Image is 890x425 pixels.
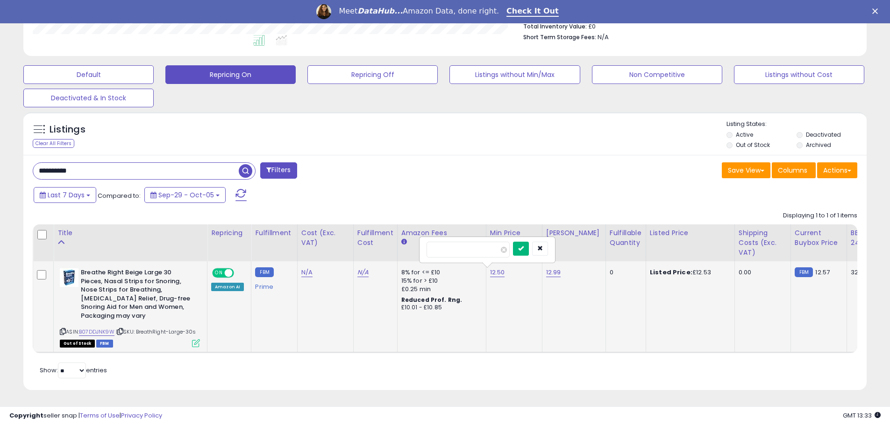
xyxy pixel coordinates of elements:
label: Deactivated [806,131,841,139]
span: N/A [598,33,609,42]
div: [PERSON_NAME] [546,228,602,238]
a: Terms of Use [80,411,120,420]
div: £12.53 [650,268,727,277]
a: N/A [301,268,313,277]
p: Listing States: [726,120,867,129]
label: Active [736,131,753,139]
button: Listings without Min/Max [449,65,580,84]
label: Out of Stock [736,141,770,149]
span: Columns [778,166,807,175]
small: FBM [255,267,273,277]
strong: Copyright [9,411,43,420]
div: Title [57,228,203,238]
button: Default [23,65,154,84]
button: Listings without Cost [734,65,864,84]
span: Compared to: [98,191,141,200]
button: Filters [260,162,297,179]
div: Clear All Filters [33,139,74,148]
a: B07DDJNK9W [79,328,114,336]
span: OFF [233,269,248,277]
a: Check It Out [506,7,559,17]
span: Sep-29 - Oct-05 [158,190,214,200]
a: 12.50 [490,268,505,277]
div: Min Price [490,228,538,238]
div: Current Buybox Price [795,228,843,248]
span: 2025-10-13 13:33 GMT [843,411,881,420]
b: Total Inventory Value: [523,22,587,30]
div: 0.00 [739,268,783,277]
div: Fulfillment Cost [357,228,393,248]
div: 8% for <= £10 [401,268,479,277]
span: FBM [96,340,113,348]
h5: Listings [50,123,85,136]
img: 41UvV7tgRUL._SL40_.jpg [60,268,78,287]
b: Listed Price: [650,268,692,277]
div: Fulfillment [255,228,293,238]
img: Profile image for Georgie [316,4,331,19]
div: Prime [255,279,290,291]
b: Reduced Prof. Rng. [401,296,463,304]
div: Fulfillable Quantity [610,228,642,248]
small: Amazon Fees. [401,238,407,246]
i: DataHub... [357,7,403,15]
li: £0 [523,20,850,31]
div: Amazon AI [211,283,244,291]
label: Archived [806,141,831,149]
span: Show: entries [40,366,107,375]
a: Privacy Policy [121,411,162,420]
div: Cost (Exc. VAT) [301,228,349,248]
button: Actions [817,162,857,178]
div: 15% for > £10 [401,277,479,285]
span: Last 7 Days [48,190,85,200]
div: Listed Price [650,228,731,238]
button: Last 7 Days [34,187,96,203]
div: Close [872,8,882,14]
div: Amazon Fees [401,228,482,238]
button: Columns [772,162,816,178]
button: Repricing On [165,65,296,84]
button: Deactivated & In Stock [23,89,154,107]
a: 12.99 [546,268,561,277]
span: | SKU: BreathRight-Large-30s [116,328,196,335]
span: 12.57 [815,268,830,277]
div: 32% [851,268,882,277]
div: BB Share 24h. [851,228,885,248]
b: Short Term Storage Fees: [523,33,596,41]
div: Meet Amazon Data, done right. [339,7,499,16]
button: Save View [722,162,770,178]
div: ASIN: [60,268,200,346]
div: £10.01 - £10.85 [401,304,479,312]
div: Repricing [211,228,247,238]
button: Repricing Off [307,65,438,84]
div: 0 [610,268,639,277]
small: FBM [795,267,813,277]
button: Sep-29 - Oct-05 [144,187,226,203]
span: All listings that are currently out of stock and unavailable for purchase on Amazon [60,340,95,348]
b: Breathe Right Beige Large 30 Pieces, Nasal Strips for Snoring, Nose Strips for Breathing, [MEDICA... [81,268,194,322]
div: £0.25 min [401,285,479,293]
button: Non Competitive [592,65,722,84]
div: seller snap | | [9,411,162,420]
span: ON [213,269,225,277]
a: N/A [357,268,369,277]
div: Shipping Costs (Exc. VAT) [739,228,787,258]
div: Displaying 1 to 1 of 1 items [783,211,857,220]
